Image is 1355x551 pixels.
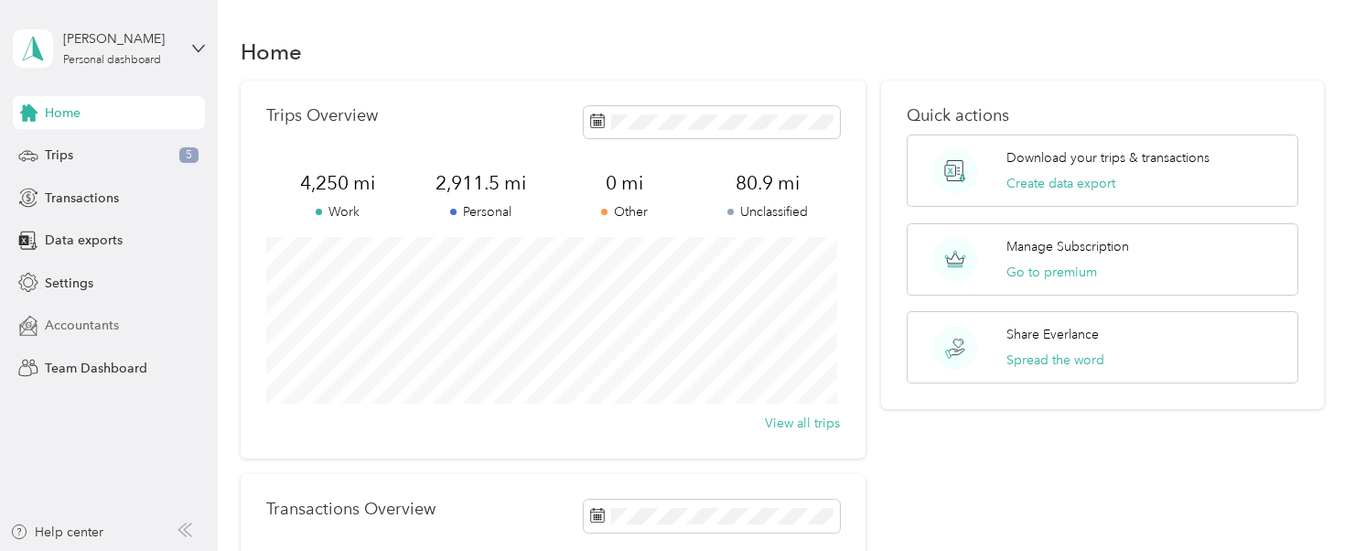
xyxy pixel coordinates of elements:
[409,170,553,196] span: 2,911.5 mi
[266,202,410,221] p: Work
[696,202,840,221] p: Unclassified
[1006,174,1115,193] button: Create data export
[409,202,553,221] p: Personal
[553,170,696,196] span: 0 mi
[63,29,177,49] div: [PERSON_NAME]
[45,103,81,123] span: Home
[1006,148,1210,167] p: Download your trips & transactions
[1006,351,1104,370] button: Spread the word
[553,202,696,221] p: Other
[765,414,840,433] button: View all trips
[10,523,103,542] button: Help center
[45,146,73,165] span: Trips
[1006,325,1099,344] p: Share Everlance
[45,274,93,293] span: Settings
[1006,263,1097,282] button: Go to premium
[1006,237,1129,256] p: Manage Subscription
[907,106,1297,125] p: Quick actions
[45,189,119,208] span: Transactions
[266,106,378,125] p: Trips Overview
[179,147,199,164] span: 5
[266,170,410,196] span: 4,250 mi
[45,316,119,335] span: Accountants
[241,42,302,61] h1: Home
[45,359,147,378] span: Team Dashboard
[696,170,840,196] span: 80.9 mi
[1253,448,1355,551] iframe: Everlance-gr Chat Button Frame
[266,500,436,519] p: Transactions Overview
[63,55,161,66] div: Personal dashboard
[45,231,123,250] span: Data exports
